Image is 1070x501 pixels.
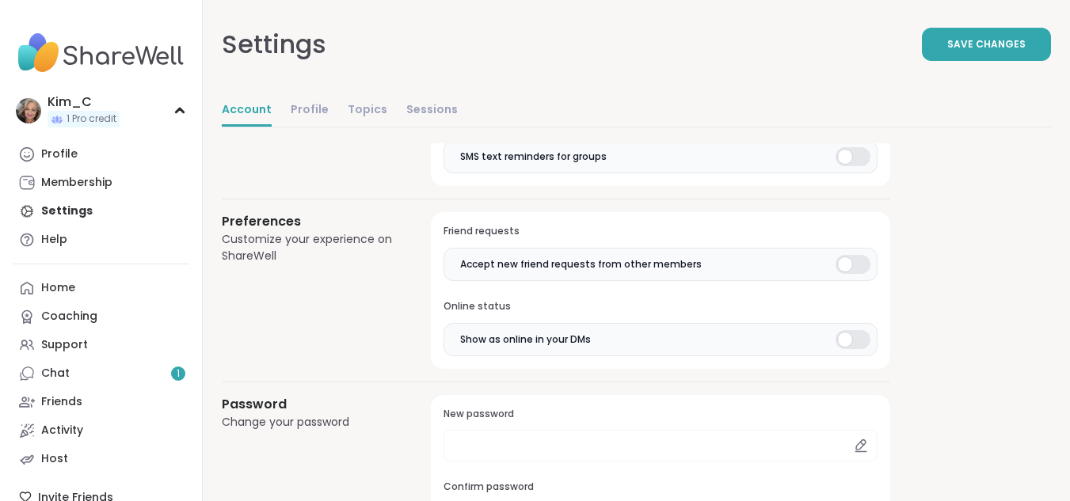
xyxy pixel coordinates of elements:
[13,140,189,169] a: Profile
[13,388,189,416] a: Friends
[460,257,702,271] span: Accept new friend requests from other members
[348,95,387,127] a: Topics
[67,112,116,126] span: 1 Pro credit
[460,332,591,347] span: Show as online in your DMs
[41,337,88,353] div: Support
[48,93,120,111] div: Kim_C
[41,451,68,467] div: Host
[177,367,180,381] span: 1
[222,231,393,264] div: Customize your experience on ShareWell
[444,300,878,313] h3: Online status
[444,225,878,238] h3: Friend requests
[13,302,189,331] a: Coaching
[222,95,272,127] a: Account
[13,274,189,302] a: Home
[13,226,189,254] a: Help
[13,445,189,473] a: Host
[41,280,75,296] div: Home
[41,423,83,438] div: Activity
[41,394,82,410] div: Friends
[222,414,393,431] div: Change your password
[444,480,878,494] h3: Confirm password
[922,28,1051,61] button: Save Changes
[41,146,78,162] div: Profile
[13,25,189,81] img: ShareWell Nav Logo
[947,37,1026,51] span: Save Changes
[16,98,41,123] img: Kim_C
[460,150,607,164] span: SMS text reminders for groups
[13,416,189,445] a: Activity
[291,95,329,127] a: Profile
[13,169,189,197] a: Membership
[222,212,393,231] h3: Preferences
[444,408,878,421] h3: New password
[13,331,189,359] a: Support
[41,232,67,248] div: Help
[41,175,112,191] div: Membership
[222,25,326,63] div: Settings
[41,309,97,325] div: Coaching
[13,359,189,388] a: Chat1
[41,366,70,381] div: Chat
[406,95,458,127] a: Sessions
[222,395,393,414] h3: Password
